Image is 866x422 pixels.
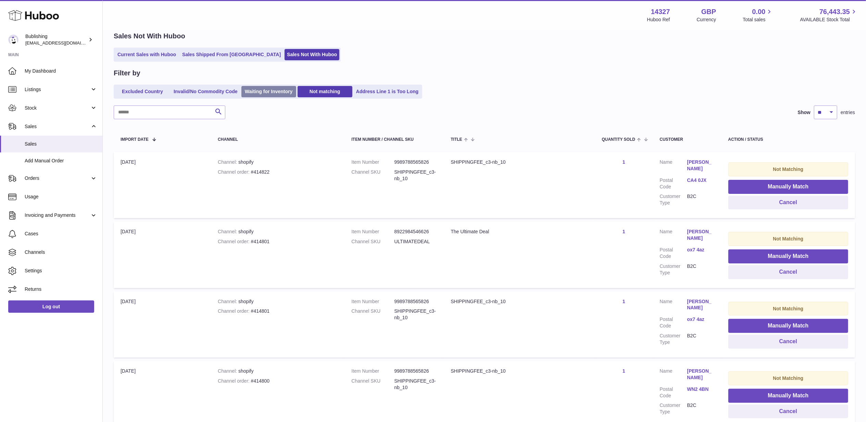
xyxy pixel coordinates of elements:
[218,299,238,304] strong: Channel
[218,298,338,305] div: shopify
[25,286,97,293] span: Returns
[25,194,97,200] span: Usage
[660,386,687,399] dt: Postal Code
[660,263,687,276] dt: Customer Type
[25,33,87,46] div: Bublishing
[394,169,437,182] dd: SHIPPINGFEE_c3-nb_10
[743,16,773,23] span: Total sales
[687,247,715,253] a: ox7 4az
[25,158,97,164] span: Add Manual Order
[218,159,238,165] strong: Channel
[351,368,394,374] dt: Item Number
[351,378,394,391] dt: Channel SKU
[25,231,97,237] span: Cases
[697,16,716,23] div: Currency
[351,228,394,235] dt: Item Number
[687,333,715,346] dd: B2C
[218,137,338,142] div: Channel
[687,228,715,241] a: [PERSON_NAME]
[171,86,240,97] a: Invalid/No Commodity Code
[819,7,850,16] span: 76,443.35
[687,402,715,415] dd: B2C
[8,35,18,45] img: internalAdmin-14327@internal.huboo.com
[773,236,803,241] strong: Not Matching
[451,228,588,235] div: The Ultimate Deal
[180,49,283,60] a: Sales Shipped From [GEOGRAPHIC_DATA]
[687,263,715,276] dd: B2C
[25,86,90,93] span: Listings
[660,177,687,190] dt: Postal Code
[115,49,178,60] a: Current Sales with Huboo
[114,69,140,78] h2: Filter by
[752,7,766,16] span: 0.00
[25,68,97,74] span: My Dashboard
[623,368,625,374] a: 1
[660,193,687,206] dt: Customer Type
[351,238,394,245] dt: Channel SKU
[121,137,149,142] span: Import date
[687,368,715,381] a: [PERSON_NAME]
[351,137,437,142] div: Item Number / Channel SKU
[647,16,670,23] div: Huboo Ref
[394,368,437,374] dd: 9989788565826
[660,228,687,243] dt: Name
[728,335,849,349] button: Cancel
[8,300,94,313] a: Log out
[218,229,238,234] strong: Channel
[451,368,588,374] div: SHIPPINGFEE_c3-nb_10
[660,333,687,346] dt: Customer Type
[728,319,849,333] button: Manually Match
[687,177,715,184] a: CA4 0JX
[798,109,811,116] label: Show
[351,308,394,321] dt: Channel SKU
[651,7,670,16] strong: 14327
[241,86,296,97] a: Waiting for Inventory
[687,298,715,311] a: [PERSON_NAME]
[394,238,437,245] dd: ULTIMATEDEAL
[25,175,90,182] span: Orders
[218,308,251,314] strong: Channel order
[728,405,849,419] button: Cancel
[218,368,338,374] div: shopify
[660,137,715,142] div: Customer
[114,152,211,218] td: [DATE]
[773,375,803,381] strong: Not Matching
[687,159,715,172] a: [PERSON_NAME]
[773,306,803,311] strong: Not Matching
[394,378,437,391] dd: SHIPPINGFEE_c3-nb_10
[394,159,437,165] dd: 9989788565826
[25,40,101,46] span: [EMAIL_ADDRESS][DOMAIN_NAME]
[394,298,437,305] dd: 9989788565826
[623,159,625,165] a: 1
[25,141,97,147] span: Sales
[701,7,716,16] strong: GBP
[451,137,462,142] span: Title
[25,268,97,274] span: Settings
[25,123,90,130] span: Sales
[114,32,185,41] h2: Sales Not With Huboo
[687,386,715,393] a: WN2 4BN
[218,169,251,175] strong: Channel order
[114,222,211,288] td: [DATE]
[218,169,338,175] div: #414822
[394,308,437,321] dd: SHIPPINGFEE_c3-nb_10
[660,159,687,174] dt: Name
[115,86,170,97] a: Excluded Country
[218,159,338,165] div: shopify
[660,247,687,260] dt: Postal Code
[623,299,625,304] a: 1
[451,159,588,165] div: SHIPPINGFEE_c3-nb_10
[602,137,635,142] span: Quantity Sold
[25,212,90,219] span: Invoicing and Payments
[687,193,715,206] dd: B2C
[660,298,687,313] dt: Name
[218,239,251,244] strong: Channel order
[218,368,238,374] strong: Channel
[25,105,90,111] span: Stock
[660,402,687,415] dt: Customer Type
[728,137,849,142] div: Action / Status
[660,368,687,383] dt: Name
[114,291,211,358] td: [DATE]
[285,49,339,60] a: Sales Not With Huboo
[25,249,97,256] span: Channels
